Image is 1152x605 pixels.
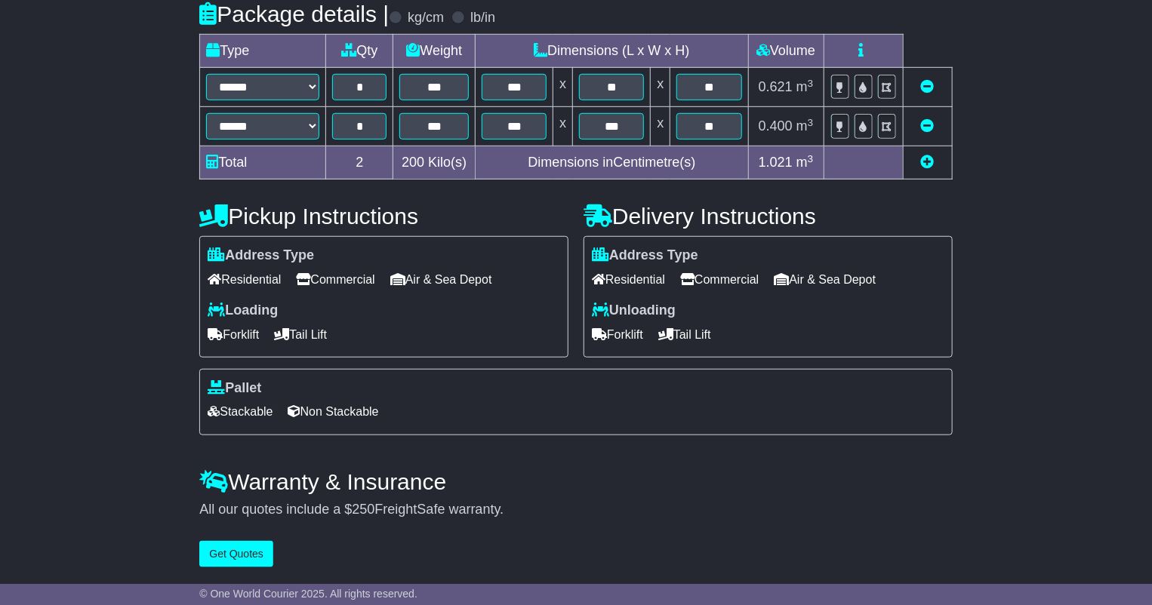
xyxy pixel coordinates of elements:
span: Air & Sea Depot [774,268,876,291]
td: Dimensions (L x W x H) [476,35,748,68]
td: Dimensions in Centimetre(s) [476,146,748,180]
a: Remove this item [921,118,935,134]
span: m [796,155,814,170]
td: x [651,107,670,146]
span: Tail Lift [658,323,711,346]
button: Get Quotes [199,541,273,567]
a: Add new item [921,155,935,170]
h4: Pickup Instructions [199,204,568,229]
td: Total [200,146,326,180]
td: Volume [748,35,824,68]
td: Kilo(s) [393,146,476,180]
span: 0.621 [759,79,793,94]
a: Remove this item [921,79,935,94]
span: Non Stackable [288,400,379,423]
div: All our quotes include a $ FreightSafe warranty. [199,502,952,518]
h4: Delivery Instructions [584,204,953,229]
span: Tail Lift [274,323,327,346]
label: Address Type [208,247,314,264]
h4: Warranty & Insurance [199,469,952,494]
span: Forklift [208,323,259,346]
label: Unloading [592,302,676,319]
td: Type [200,35,326,68]
span: m [796,118,814,134]
td: x [553,107,573,146]
span: Residential [208,268,281,291]
sup: 3 [808,117,814,128]
label: kg/cm [408,10,444,26]
label: Pallet [208,380,261,397]
span: 200 [402,155,424,170]
sup: 3 [808,78,814,89]
label: Address Type [592,247,698,264]
span: 250 [352,502,374,517]
label: Loading [208,302,278,319]
sup: 3 [808,153,814,164]
span: Air & Sea Depot [390,268,492,291]
td: Qty [326,35,393,68]
span: m [796,79,814,94]
td: x [553,68,573,107]
label: lb/in [470,10,495,26]
span: Commercial [680,268,759,291]
span: Residential [592,268,665,291]
span: Commercial [296,268,374,291]
span: 1.021 [759,155,793,170]
td: x [651,68,670,107]
h4: Package details | [199,2,389,26]
span: © One World Courier 2025. All rights reserved. [199,588,417,600]
span: Stackable [208,400,273,423]
td: Weight [393,35,476,68]
td: 2 [326,146,393,180]
span: Forklift [592,323,643,346]
span: 0.400 [759,118,793,134]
